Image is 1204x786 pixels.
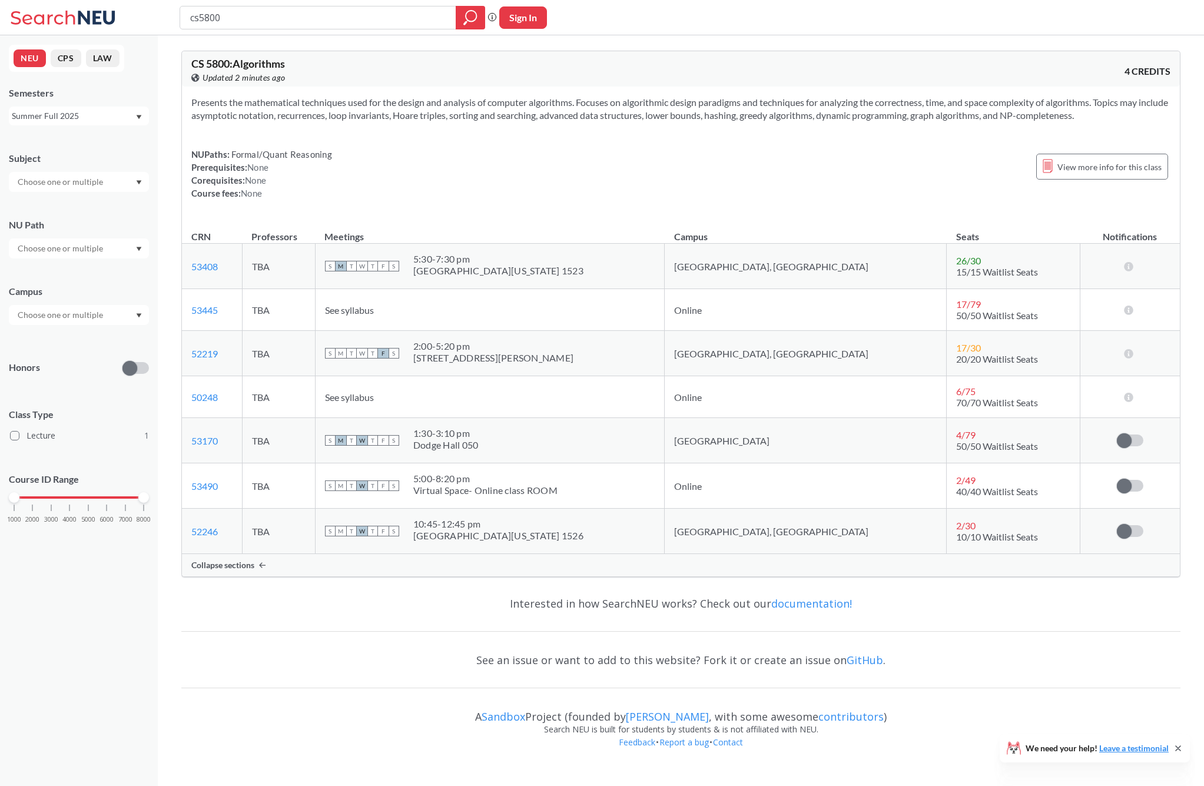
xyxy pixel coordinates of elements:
span: T [346,261,357,271]
span: CS 5800 : Algorithms [191,57,285,70]
div: A Project (founded by , with some awesome ) [181,699,1180,723]
span: T [367,526,378,536]
span: S [389,526,399,536]
div: Collapse sections [182,554,1180,576]
span: 26 / 30 [956,255,981,266]
a: 52246 [191,526,218,537]
td: Online [665,289,947,331]
a: 53408 [191,261,218,272]
div: 5:00 - 8:20 pm [413,473,558,485]
span: 50/50 Waitlist Seats [956,440,1038,452]
span: M [336,348,346,359]
span: 20/20 Waitlist Seats [956,353,1038,364]
span: 4 CREDITS [1125,65,1170,78]
a: [PERSON_NAME] [626,709,709,724]
a: documentation! [771,596,852,611]
span: M [336,526,346,536]
td: [GEOGRAPHIC_DATA], [GEOGRAPHIC_DATA] [665,244,947,289]
span: Updated 2 minutes ago [203,71,286,84]
span: T [367,480,378,491]
div: Summer Full 2025Dropdown arrow [9,107,149,125]
span: M [336,261,346,271]
span: 2000 [25,516,39,523]
span: S [325,348,336,359]
span: None [245,175,266,185]
span: 7000 [118,516,132,523]
div: [GEOGRAPHIC_DATA][US_STATE] 1526 [413,530,583,542]
span: See syllabus [325,304,374,316]
span: See syllabus [325,392,374,403]
div: magnifying glass [456,6,485,29]
span: W [357,435,367,446]
th: Notifications [1080,218,1180,244]
span: F [378,480,389,491]
div: • • [181,736,1180,767]
span: View more info for this class [1057,160,1162,174]
div: Interested in how SearchNEU works? Check out our [181,586,1180,621]
span: 4 / 79 [956,429,976,440]
span: F [378,435,389,446]
span: 2 / 30 [956,520,976,531]
span: 6 / 75 [956,386,976,397]
td: TBA [242,418,315,463]
div: Dropdown arrow [9,238,149,258]
span: F [378,261,389,271]
a: contributors [818,709,884,724]
button: LAW [86,49,120,67]
div: [STREET_ADDRESS][PERSON_NAME] [413,352,573,364]
label: Lecture [10,428,149,443]
div: [GEOGRAPHIC_DATA][US_STATE] 1523 [413,265,583,277]
a: Leave a testimonial [1099,743,1169,753]
span: 1000 [7,516,21,523]
span: F [378,526,389,536]
span: T [346,480,357,491]
input: Class, professor, course number, "phrase" [189,8,447,28]
div: 2:00 - 5:20 pm [413,340,573,352]
span: 10/10 Waitlist Seats [956,531,1038,542]
span: S [389,348,399,359]
div: Campus [9,285,149,298]
th: Seats [947,218,1080,244]
div: 1:30 - 3:10 pm [413,427,479,439]
span: Formal/Quant Reasoning [230,149,332,160]
span: Collapse sections [191,560,254,571]
span: W [357,348,367,359]
span: 17 / 30 [956,342,981,353]
section: Presents the mathematical techniques used for the design and analysis of computer algorithms. Foc... [191,96,1170,122]
td: TBA [242,376,315,418]
a: Sandbox [482,709,525,724]
div: See an issue or want to add to this website? Fork it or create an issue on . [181,643,1180,677]
span: 1 [144,429,149,442]
td: [GEOGRAPHIC_DATA], [GEOGRAPHIC_DATA] [665,509,947,554]
td: [GEOGRAPHIC_DATA], [GEOGRAPHIC_DATA] [665,331,947,376]
div: Dropdown arrow [9,305,149,325]
span: 70/70 Waitlist Seats [956,397,1038,408]
span: S [325,480,336,491]
td: TBA [242,244,315,289]
span: S [389,480,399,491]
a: 53490 [191,480,218,492]
input: Choose one or multiple [12,175,111,189]
div: Semesters [9,87,149,100]
span: 8000 [137,516,151,523]
span: F [378,348,389,359]
div: Summer Full 2025 [12,110,135,122]
span: T [346,435,357,446]
span: None [241,188,262,198]
div: Dodge Hall 050 [413,439,479,451]
span: 17 / 79 [956,299,981,310]
th: Professors [242,218,315,244]
div: NUPaths: Prerequisites: Corequisites: Course fees: [191,148,332,200]
td: TBA [242,289,315,331]
div: CRN [191,230,211,243]
span: T [346,526,357,536]
div: Virtual Space- Online class ROOM [413,485,558,496]
svg: Dropdown arrow [136,313,142,318]
span: 4000 [62,516,77,523]
button: NEU [14,49,46,67]
div: Subject [9,152,149,165]
span: M [336,435,346,446]
td: Online [665,463,947,509]
span: 3000 [44,516,58,523]
span: T [367,435,378,446]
